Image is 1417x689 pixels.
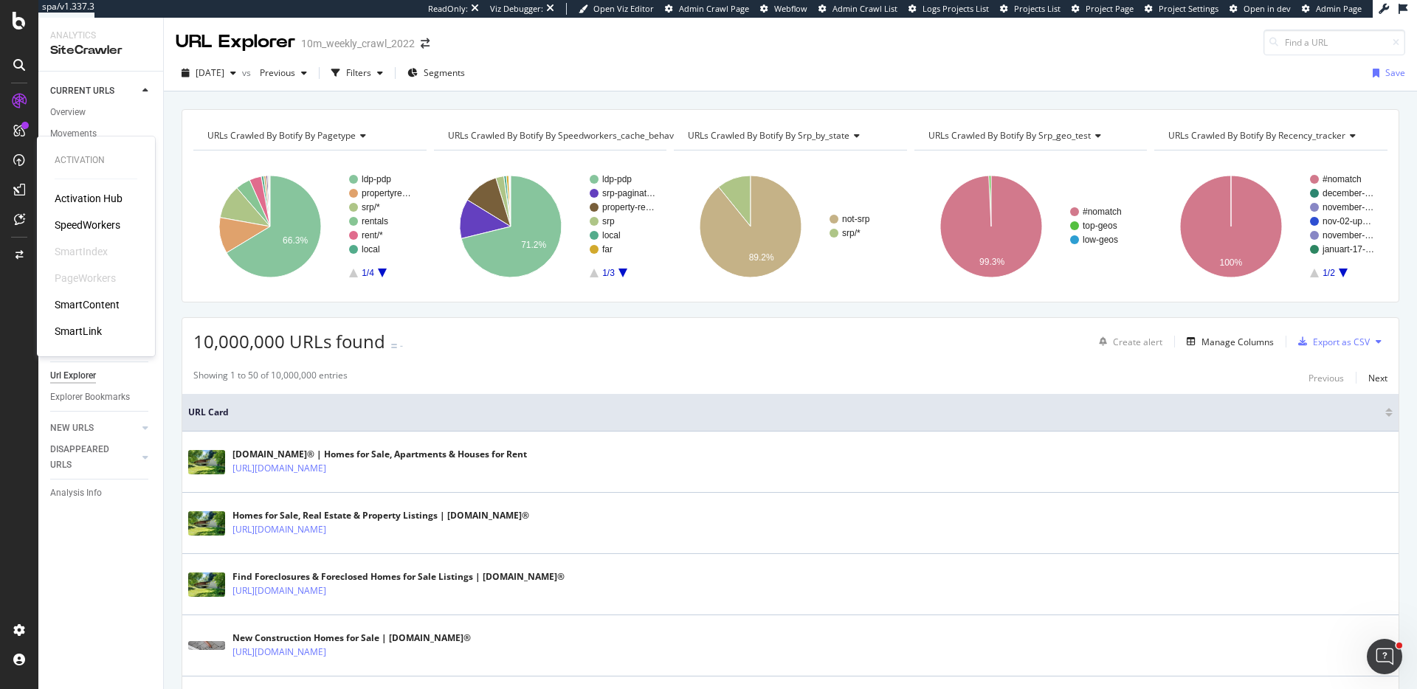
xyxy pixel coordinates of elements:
[434,162,667,291] div: A chart.
[193,162,427,291] svg: A chart.
[50,389,153,405] a: Explorer Bookmarks
[1181,333,1274,350] button: Manage Columns
[188,450,225,474] img: main image
[665,3,749,15] a: Admin Crawl Page
[50,105,86,120] div: Overview
[602,188,655,198] text: srp-paginat…
[760,3,807,15] a: Webflow
[176,61,242,85] button: [DATE]
[254,61,313,85] button: Previous
[1323,230,1373,240] text: november-…
[445,124,711,148] h4: URLs Crawled By Botify By speedworkers_cache_behaviors
[1168,129,1345,142] span: URLs Crawled By Botify By recency_tracker
[50,389,130,405] div: Explorer Bookmarks
[362,174,391,184] text: ldp-pdp
[1083,235,1118,245] text: low-geos
[50,105,153,120] a: Overview
[1072,3,1134,15] a: Project Page
[362,216,388,226] text: rentals
[232,509,529,522] div: Homes for Sale, Real Estate & Property Listings | [DOMAIN_NAME]®
[602,268,615,278] text: 1/3
[1367,639,1402,674] iframe: Intercom live chat
[421,38,430,49] div: arrow-right-arrow-left
[1323,216,1371,226] text: nov-02-up…
[193,369,348,387] div: Showing 1 to 50 of 10,000,000 entries
[50,83,138,99] a: CURRENT URLS
[50,42,151,59] div: SiteCrawler
[325,61,389,85] button: Filters
[188,511,225,536] img: main image
[602,202,655,212] text: property-re…
[50,420,138,436] a: NEW URLS
[1113,336,1162,348] div: Create alert
[55,244,108,259] div: SmartIndex
[232,461,326,476] a: [URL][DOMAIN_NAME]
[1368,369,1387,387] button: Next
[55,154,137,167] div: Activation
[424,66,465,79] span: Segments
[362,230,383,240] text: rent/*
[55,271,116,285] div: PageWorkers
[391,344,397,348] img: Equal
[1230,3,1291,15] a: Open in dev
[188,641,225,650] img: main image
[55,218,120,232] a: SpeedWorkers
[1244,3,1291,14] span: Open in dev
[909,3,989,15] a: Logs Projects List
[1313,336,1370,348] div: Export as CSV
[1154,162,1387,291] svg: A chart.
[50,30,151,42] div: Analytics
[1263,30,1405,55] input: Find a URL
[1083,207,1122,217] text: #nomatch
[1385,66,1405,79] div: Save
[1220,257,1243,268] text: 100%
[50,485,153,501] a: Analysis Info
[55,324,102,339] a: SmartLink
[1086,3,1134,14] span: Project Page
[674,162,907,291] svg: A chart.
[232,584,326,598] a: [URL][DOMAIN_NAME]
[401,61,471,85] button: Segments
[232,570,565,584] div: Find Foreclosures & Foreclosed Homes for Sale Listings | [DOMAIN_NAME]®
[1323,202,1373,212] text: november-…
[188,406,1382,419] span: URL Card
[1145,3,1218,15] a: Project Settings
[818,3,897,15] a: Admin Crawl List
[448,129,689,142] span: URLs Crawled By Botify By speedworkers_cache_behaviors
[50,368,96,384] div: Url Explorer
[193,329,385,353] span: 10,000,000 URLs found
[362,244,380,255] text: local
[55,297,120,312] a: SmartContent
[1309,369,1344,387] button: Previous
[232,645,326,659] a: [URL][DOMAIN_NAME]
[232,522,326,537] a: [URL][DOMAIN_NAME]
[521,240,546,250] text: 71.2%
[842,214,870,224] text: not-srp
[1322,244,1374,255] text: januart-17-…
[749,252,774,263] text: 89.2%
[923,3,989,14] span: Logs Projects List
[602,174,632,184] text: ldp-pdp
[1165,124,1374,148] h4: URLs Crawled By Botify By recency_tracker
[685,124,894,148] h4: URLs Crawled By Botify By srp_by_state
[50,442,125,473] div: DISAPPEARED URLS
[254,66,295,79] span: Previous
[774,3,807,14] span: Webflow
[593,3,654,14] span: Open Viz Editor
[204,124,413,148] h4: URLs Crawled By Botify By pagetype
[602,216,615,226] text: srp
[1093,330,1162,353] button: Create alert
[1368,372,1387,384] div: Next
[914,162,1148,291] svg: A chart.
[301,36,415,51] div: 10m_weekly_crawl_2022
[602,244,613,255] text: far
[283,235,308,246] text: 66.3%
[346,66,371,79] div: Filters
[55,191,123,206] div: Activation Hub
